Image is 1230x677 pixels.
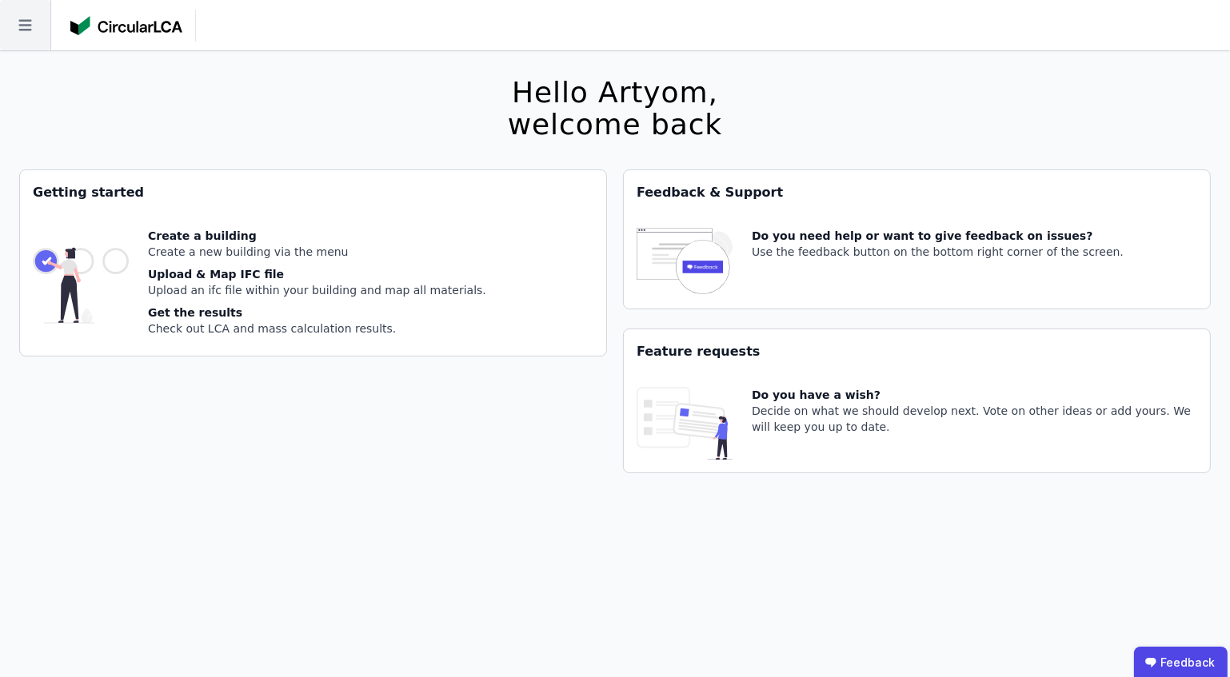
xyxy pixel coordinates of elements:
div: Create a new building via the menu [148,244,486,260]
div: Create a building [148,228,486,244]
div: Feedback & Support [624,170,1210,215]
div: Decide on what we should develop next. Vote on other ideas or add yours. We will keep you up to d... [752,403,1197,435]
div: welcome back [508,109,722,141]
div: Upload an ifc file within your building and map all materials. [148,282,486,298]
div: Check out LCA and mass calculation results. [148,321,486,337]
div: Do you have a wish? [752,387,1197,403]
img: feature_request_tile-UiXE1qGU.svg [637,387,733,460]
img: feedback-icon-HCTs5lye.svg [637,228,733,296]
div: Feature requests [624,329,1210,374]
div: Use the feedback button on the bottom right corner of the screen. [752,244,1124,260]
div: Do you need help or want to give feedback on issues? [752,228,1124,244]
img: getting_started_tile-DrF_GRSv.svg [33,228,129,343]
div: Upload & Map IFC file [148,266,486,282]
div: Getting started [20,170,606,215]
img: Concular [70,16,182,35]
div: Get the results [148,305,486,321]
div: Hello Artyom, [508,77,722,109]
